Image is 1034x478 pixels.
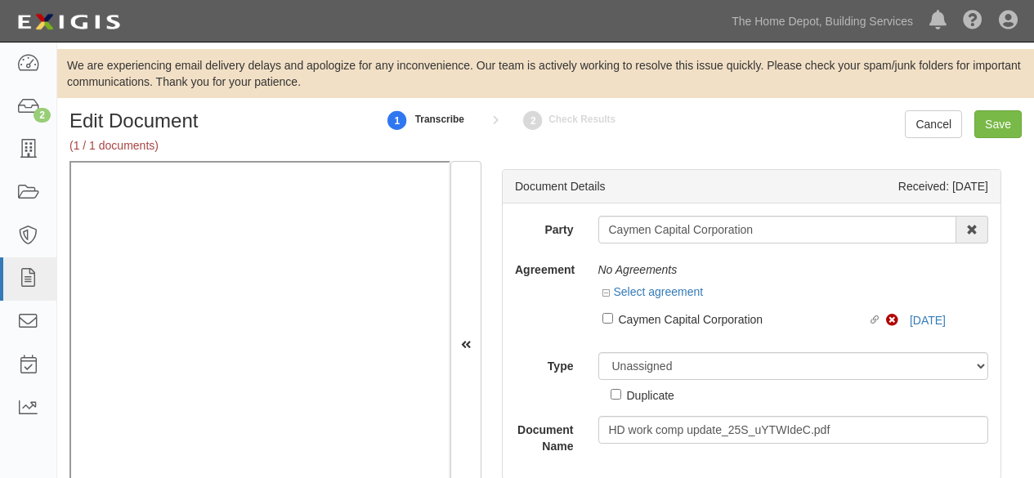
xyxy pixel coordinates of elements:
[69,140,370,152] h5: (1 / 1 documents)
[910,314,946,327] a: [DATE]
[611,389,621,400] input: Duplicate
[12,7,125,37] img: logo-5460c22ac91f19d4615b14bd174203de0afe785f0fc80cf4dbbc73dc1793850b.png
[619,310,868,328] div: Caymen Capital Corporation
[627,386,674,404] div: Duplicate
[385,111,410,131] strong: 1
[898,178,988,194] div: Received: [DATE]
[602,313,613,324] input: Caymen Capital Corporation
[886,315,906,327] i: Non-Compliant
[905,110,962,138] a: Cancel
[503,216,586,238] label: Party
[602,285,704,298] a: Select agreement
[503,416,586,454] label: Document Name
[598,256,989,284] div: No Agreements
[974,110,1022,138] input: Save
[415,114,464,125] small: Transcribe
[871,316,885,324] i: Linked agreement
[548,114,615,125] small: Check Results
[521,111,545,131] strong: 2
[503,352,586,374] label: Type
[69,110,370,132] h1: Edit Document
[521,102,545,137] a: Check Results
[385,102,410,137] a: 1
[57,57,1034,90] div: We are experiencing email delivery delays and apologize for any inconvenience. Our team is active...
[723,5,921,38] a: The Home Depot, Building Services
[34,108,51,123] div: 2
[963,11,983,31] i: Help Center - Complianz
[515,178,606,194] div: Document Details
[503,256,586,278] label: Agreement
